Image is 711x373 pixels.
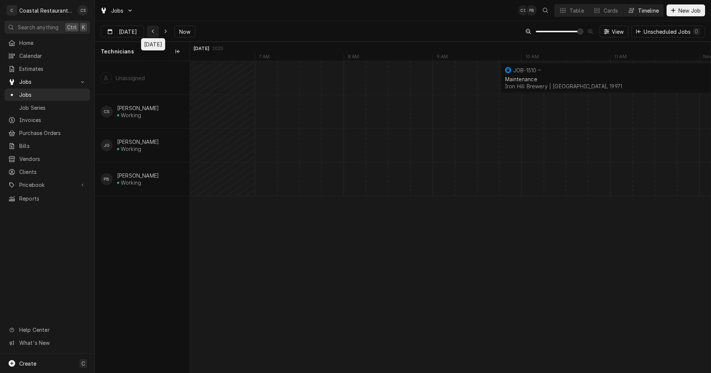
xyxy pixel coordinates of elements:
span: Estimates [19,65,86,73]
div: [DATE] [194,46,209,52]
div: Chris Sockriter's Avatar [101,106,113,118]
span: Technicians [101,48,134,55]
span: Reports [19,195,86,202]
div: [DATE] [141,38,165,50]
span: Home [19,39,86,47]
div: Phill Blush's Avatar [101,173,113,185]
a: Reports [4,192,90,205]
span: Create [19,360,36,367]
button: Search anythingCtrlK [4,21,90,34]
span: New Job [677,7,702,14]
div: Working [121,146,141,152]
div: Working [121,179,141,186]
div: normal [190,61,711,373]
div: [PERSON_NAME] [117,105,159,111]
div: C [7,5,17,16]
a: Clients [4,166,90,178]
a: Purchase Orders [4,127,90,139]
button: Open search [540,4,551,16]
span: Ctrl [67,23,77,31]
a: Job Series [4,102,90,114]
div: Technicians column. SPACE for context menu [95,42,190,61]
span: Vendors [19,155,86,163]
a: Go to What's New [4,337,90,349]
div: Chris Sockriter's Avatar [78,5,88,16]
div: PB [526,5,537,16]
button: New Job [667,4,705,16]
div: 2025 [212,46,224,52]
div: left [95,61,190,373]
span: Pricebook [19,181,75,189]
div: JOB-1510 [513,67,536,73]
span: Calendar [19,52,86,60]
span: Jobs [111,7,124,14]
div: CS [518,5,528,16]
button: Unscheduled Jobs0 [631,26,705,37]
a: Go to Jobs [4,76,90,88]
div: 0 [694,27,699,35]
div: Chris Sockriter's Avatar [518,5,528,16]
button: View [600,26,629,37]
div: 7 AM [255,54,274,62]
div: [PERSON_NAME] [117,172,159,179]
div: Unscheduled Jobs [644,28,700,36]
div: 9 AM [433,54,452,62]
div: 10 AM [521,54,543,62]
span: Invoices [19,116,86,124]
button: [DATE] [101,26,144,37]
a: Vendors [4,153,90,165]
div: CS [101,106,113,118]
span: Search anything [18,23,59,31]
a: Go to Jobs [97,4,136,17]
span: Purchase Orders [19,129,86,137]
a: Go to Help Center [4,324,90,336]
span: Jobs [19,91,86,99]
a: Home [4,37,90,49]
button: Now [174,26,195,37]
span: K [82,23,85,31]
div: JG [101,139,113,151]
span: Help Center [19,326,86,334]
span: Clients [19,168,86,176]
span: Now [178,28,192,36]
div: CS [78,5,88,16]
span: Job Series [19,104,86,112]
a: Invoices [4,114,90,126]
div: Unassigned [116,75,145,81]
span: C [81,360,85,367]
span: Jobs [19,78,75,86]
a: Bills [4,140,90,152]
span: Bills [19,142,86,150]
div: Timeline [638,7,659,14]
div: James Gatton's Avatar [101,139,113,151]
div: PB [101,173,113,185]
a: Estimates [4,63,90,75]
a: Calendar [4,50,90,62]
span: View [610,28,625,36]
div: Phill Blush's Avatar [526,5,537,16]
a: Jobs [4,89,90,101]
a: Go to Pricebook [4,179,90,191]
div: Working [121,112,141,118]
div: [PERSON_NAME] [117,139,159,145]
div: Table [570,7,584,14]
div: 11 AM [610,54,630,62]
div: Coastal Restaurant Repair [19,7,74,14]
span: What's New [19,339,86,347]
div: Cards [604,7,618,14]
div: 8 AM [344,54,363,62]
